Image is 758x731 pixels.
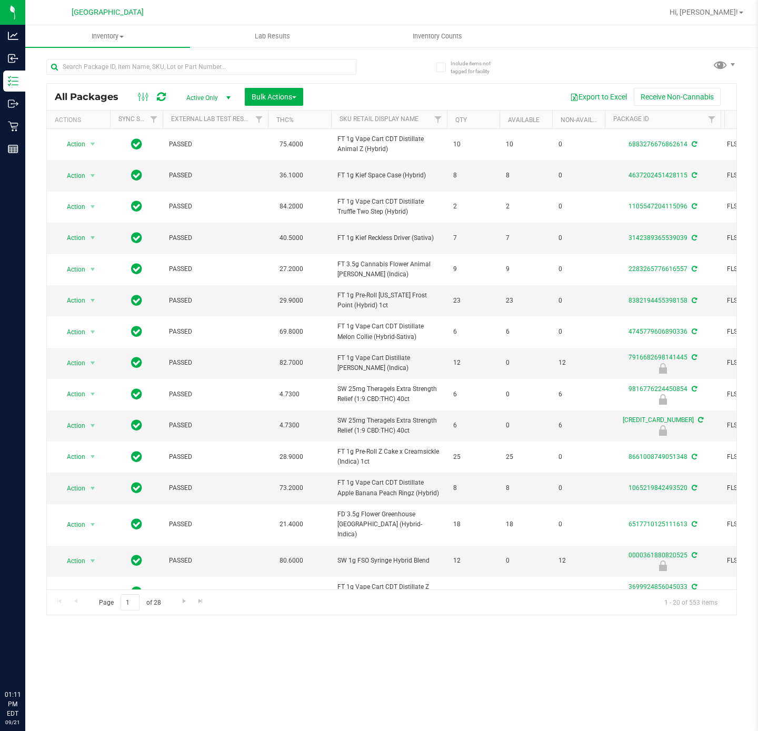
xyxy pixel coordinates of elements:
[670,8,738,16] span: Hi, [PERSON_NAME]!
[25,32,190,41] span: Inventory
[561,116,607,124] a: Non-Available
[453,420,493,430] span: 6
[558,389,599,399] span: 6
[5,690,21,718] p: 01:11 PM EDT
[506,587,546,597] span: 0
[274,199,308,214] span: 84.2000
[337,384,441,404] span: SW 25mg Theragels Extra Strength Relief (1:9 CBD:THC) 40ct
[690,172,697,179] span: Sync from Compliance System
[337,233,441,243] span: FT 1g Kief Reckless Driver (Sativa)
[245,88,303,106] button: Bulk Actions
[169,483,262,493] span: PASSED
[86,199,99,214] span: select
[131,199,142,214] span: In Sync
[453,202,493,212] span: 2
[55,91,129,103] span: All Packages
[703,111,721,128] a: Filter
[274,517,308,532] span: 21.4000
[57,356,86,370] span: Action
[453,483,493,493] span: 8
[169,452,262,462] span: PASSED
[558,202,599,212] span: 0
[603,363,722,374] div: Newly Received
[72,8,144,17] span: [GEOGRAPHIC_DATA]
[169,264,262,274] span: PASSED
[145,111,163,128] a: Filter
[453,264,493,274] span: 9
[506,556,546,566] span: 0
[508,116,540,124] a: Available
[558,233,599,243] span: 0
[241,32,304,41] span: Lab Results
[690,328,697,335] span: Sync from Compliance System
[558,483,599,493] span: 0
[86,293,99,308] span: select
[274,137,308,152] span: 75.4000
[57,199,86,214] span: Action
[169,233,262,243] span: PASSED
[629,354,687,361] a: 7916682698141445
[603,560,722,571] div: Newly Received
[86,517,99,532] span: select
[337,353,441,373] span: FT 1g Vape Cart Distillate [PERSON_NAME] (Indica)
[337,582,441,602] span: FT 1g Vape Cart CDT Distillate Z Cake x Creamsickle (Indica)
[613,115,649,123] a: Package ID
[690,552,697,559] span: Sync from Compliance System
[558,358,599,368] span: 12
[453,358,493,368] span: 12
[121,594,139,610] input: 1
[623,416,694,424] a: [CREDIT_CARD_NUMBER]
[57,517,86,532] span: Action
[55,116,106,124] div: Actions
[656,594,726,610] span: 1 - 20 of 553 items
[430,111,447,128] a: Filter
[506,202,546,212] span: 2
[629,520,687,528] a: 6517710125111613
[453,556,493,566] span: 12
[337,447,441,467] span: FT 1g Pre-Roll Z Cake x Creamsickle (Indica) 1ct
[690,203,697,210] span: Sync from Compliance System
[337,171,441,181] span: FT 1g Kief Space Case (Hybrid)
[57,293,86,308] span: Action
[190,25,355,47] a: Lab Results
[86,418,99,433] span: select
[46,59,356,75] input: Search Package ID, Item Name, SKU, Lot or Part Number...
[274,553,308,568] span: 80.6000
[629,265,687,273] a: 2283265776616557
[171,115,254,123] a: External Lab Test Result
[252,93,296,101] span: Bulk Actions
[86,585,99,599] span: select
[131,480,142,495] span: In Sync
[558,296,599,306] span: 0
[337,291,441,311] span: FT 1g Pre-Roll [US_STATE] Frost Point (Hybrid) 1ct
[251,111,268,128] a: Filter
[131,231,142,245] span: In Sync
[629,297,687,304] a: 8382194455398158
[337,259,441,279] span: FT 3.5g Cannabis Flower Animal [PERSON_NAME] (Indica)
[337,556,441,566] span: SW 1g FSO Syringe Hybrid Blend
[86,481,99,496] span: select
[453,139,493,149] span: 10
[453,296,493,306] span: 23
[8,53,18,64] inline-svg: Inbound
[603,394,722,405] div: Newly Received
[558,556,599,566] span: 12
[506,483,546,493] span: 8
[558,139,599,149] span: 0
[629,453,687,460] a: 8661008749051348
[274,387,305,402] span: 4.7300
[11,647,42,678] iframe: Resource center
[8,144,18,154] inline-svg: Reports
[506,358,546,368] span: 0
[169,556,262,566] span: PASSED
[506,233,546,243] span: 7
[131,137,142,152] span: In Sync
[453,389,493,399] span: 6
[629,328,687,335] a: 4745779606890336
[131,418,142,433] span: In Sync
[5,718,21,726] p: 09/21
[8,31,18,41] inline-svg: Analytics
[696,416,703,424] span: Sync from Compliance System
[506,420,546,430] span: 0
[337,197,441,217] span: FT 1g Vape Cart CDT Distillate Truffle Two Step (Hybrid)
